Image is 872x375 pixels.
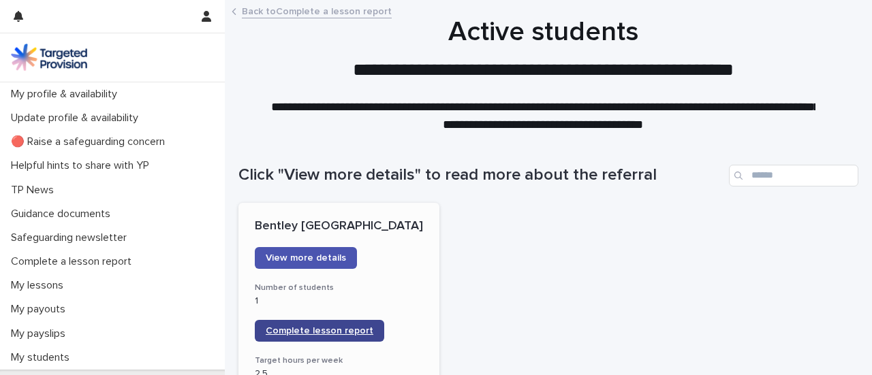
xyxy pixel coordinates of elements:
p: TP News [5,184,65,197]
p: Complete a lesson report [5,255,142,268]
a: Back toComplete a lesson report [242,3,392,18]
p: My profile & availability [5,88,128,101]
h1: Click "View more details" to read more about the referral [238,165,723,185]
p: 1 [255,295,423,307]
input: Search [729,165,858,186]
h3: Target hours per week [255,355,423,366]
p: Helpful hints to share with YP [5,159,160,172]
p: 🔴 Raise a safeguarding concern [5,135,176,148]
a: View more details [255,247,357,269]
h3: Number of students [255,282,423,293]
p: My payouts [5,303,76,316]
a: Complete lesson report [255,320,384,342]
h1: Active students [238,16,848,48]
p: My lessons [5,279,74,292]
span: View more details [266,253,346,263]
p: My students [5,351,80,364]
p: Bentley [GEOGRAPHIC_DATA] [255,219,423,234]
span: Complete lesson report [266,326,373,336]
img: M5nRWzHhSzIhMunXDL62 [11,44,87,71]
p: Update profile & availability [5,112,149,125]
p: My payslips [5,327,76,340]
p: Safeguarding newsletter [5,231,138,244]
p: Guidance documents [5,208,121,221]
